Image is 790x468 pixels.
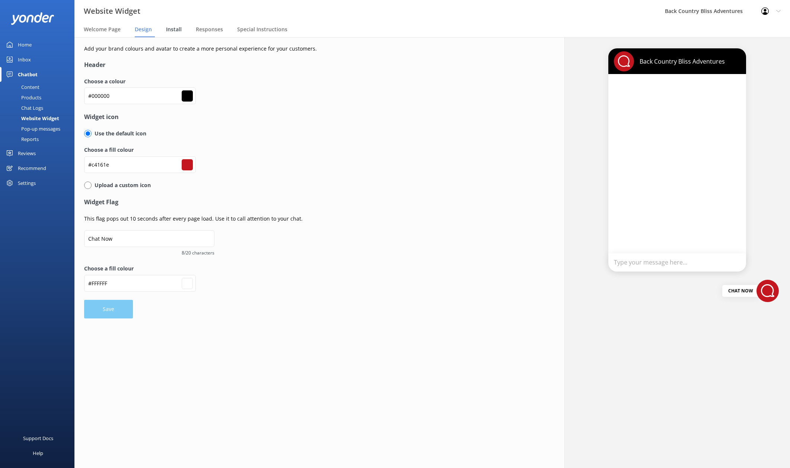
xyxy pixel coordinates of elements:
[608,253,746,272] div: Type your message here...
[84,77,456,86] label: Choose a colour
[23,431,53,446] div: Support Docs
[84,265,456,273] label: Choose a fill colour
[18,146,36,161] div: Reviews
[84,198,456,207] h4: Widget Flag
[4,124,60,134] div: Pop-up messages
[18,37,32,52] div: Home
[4,92,41,103] div: Products
[722,285,759,297] div: Chat Now
[84,146,456,154] label: Choose a fill colour
[84,275,196,292] input: #fcfcfcf
[4,134,74,144] a: Reports
[84,26,121,33] span: Welcome Page
[166,26,182,33] span: Install
[4,134,39,144] div: Reports
[33,446,43,461] div: Help
[4,124,74,134] a: Pop-up messages
[196,26,223,33] span: Responses
[18,161,46,176] div: Recommend
[634,57,725,65] p: Back Country Bliss Adventures
[84,5,140,17] h3: Website Widget
[18,52,31,67] div: Inbox
[4,92,74,103] a: Products
[4,103,43,113] div: Chat Logs
[4,113,59,124] div: Website Widget
[18,176,36,190] div: Settings
[84,230,214,247] input: Chat
[92,181,151,189] p: Upload a custom icon
[11,12,54,25] img: yonder-white-logo.png
[4,82,74,92] a: Content
[84,215,456,223] p: This flag pops out 10 seconds after every page load. Use it to call attention to your chat.
[92,129,146,138] p: Use the default icon
[84,45,456,53] p: Add your brand colours and avatar to create a more personal experience for your customers.
[4,103,74,113] a: Chat Logs
[18,67,38,82] div: Chatbot
[84,249,214,256] span: 8/20 characters
[237,26,287,33] span: Special Instructions
[84,60,456,70] h4: Header
[135,26,152,33] span: Design
[4,82,39,92] div: Content
[84,112,456,122] h4: Widget icon
[4,113,74,124] a: Website Widget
